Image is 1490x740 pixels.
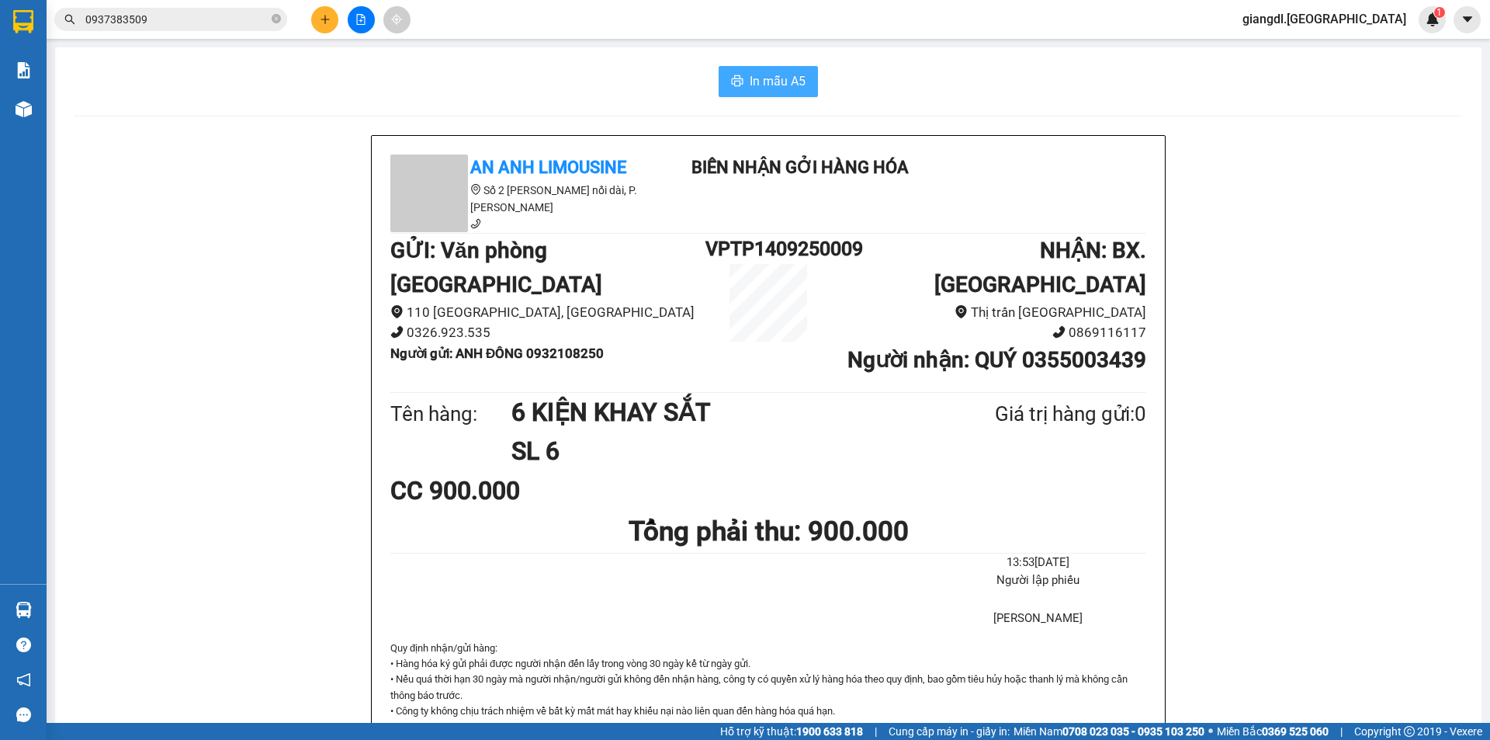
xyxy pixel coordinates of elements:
[390,510,1146,553] h1: Tổng phải thu: 900.000
[390,672,1146,704] p: • Nếu quá thời hạn 30 ngày mà người nhận/người gửi không đến nhận hàng, công ty có quyền xử lý hà...
[390,305,404,318] span: environment
[311,6,338,33] button: plus
[383,6,411,33] button: aim
[875,723,877,740] span: |
[831,302,1146,323] li: Thị trấn [GEOGRAPHIC_DATA]
[920,398,1146,430] div: Giá trị hàng gửi: 0
[731,75,743,89] span: printer
[719,66,818,97] button: printerIn mẫu A5
[930,610,1146,628] li: [PERSON_NAME]
[1461,12,1474,26] span: caret-down
[16,602,32,618] img: warehouse-icon
[1454,6,1481,33] button: caret-down
[272,14,281,23] span: close-circle
[1208,728,1213,735] span: ⚪️
[390,182,670,216] li: Số 2 [PERSON_NAME] nối dài, P. [PERSON_NAME]
[511,432,920,471] h1: SL 6
[85,11,269,28] input: Tìm tên, số ĐT hoặc mã đơn
[955,305,968,318] span: environment
[511,393,920,432] h1: 6 KIỆN KHAY SẮT
[19,100,85,173] b: An Anh Limousine
[831,322,1146,343] li: 0869116117
[272,12,281,27] span: close-circle
[705,234,831,264] h1: VPTP1409250009
[13,10,33,33] img: logo-vxr
[1062,725,1204,738] strong: 0708 023 035 - 0935 103 250
[390,704,1146,719] p: • Công ty không chịu trách nhiệm về bất kỳ mất mát hay khiếu nại nào liên quan đến hàng hóa quá hạn.
[930,554,1146,572] li: 13:53[DATE]
[1434,7,1445,18] sup: 1
[934,238,1146,297] b: NHẬN : BX. [GEOGRAPHIC_DATA]
[64,14,75,25] span: search
[16,638,31,652] span: question-circle
[100,23,149,149] b: Biên nhận gởi hàng hóa
[930,572,1146,590] li: Người lập phiếu
[470,184,481,195] span: environment
[1426,12,1440,26] img: icon-new-feature
[720,723,863,740] span: Hỗ trợ kỹ thuật:
[348,6,375,33] button: file-add
[16,62,32,78] img: solution-icon
[796,725,863,738] strong: 1900 633 818
[390,398,511,430] div: Tên hàng:
[1052,325,1066,339] span: phone
[1230,9,1419,29] span: giangdl.[GEOGRAPHIC_DATA]
[390,238,602,297] b: GỬI : Văn phòng [GEOGRAPHIC_DATA]
[1262,725,1329,738] strong: 0369 525 060
[470,218,481,229] span: phone
[390,641,1146,720] div: Quy định nhận/gửi hàng :
[390,322,705,343] li: 0326.923.535
[16,672,31,687] span: notification
[847,347,1146,373] b: Người nhận : QUÝ 0355003439
[355,14,366,25] span: file-add
[320,14,331,25] span: plus
[390,656,1146,672] p: • Hàng hóa ký gửi phải được người nhận đến lấy trong vòng 30 ngày kể từ ngày gửi.
[889,723,1010,740] span: Cung cấp máy in - giấy in:
[16,707,31,722] span: message
[391,14,402,25] span: aim
[750,71,806,91] span: In mẫu A5
[1014,723,1204,740] span: Miền Nam
[1436,7,1442,18] span: 1
[1217,723,1329,740] span: Miền Bắc
[390,346,604,361] b: Người gửi : ANH ĐÔNG 0932108250
[1404,726,1415,737] span: copyright
[1340,723,1343,740] span: |
[691,158,909,177] b: Biên nhận gởi hàng hóa
[16,101,32,117] img: warehouse-icon
[390,302,705,323] li: 110 [GEOGRAPHIC_DATA], [GEOGRAPHIC_DATA]
[470,158,626,177] b: An Anh Limousine
[390,325,404,339] span: phone
[390,471,639,510] div: CC 900.000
